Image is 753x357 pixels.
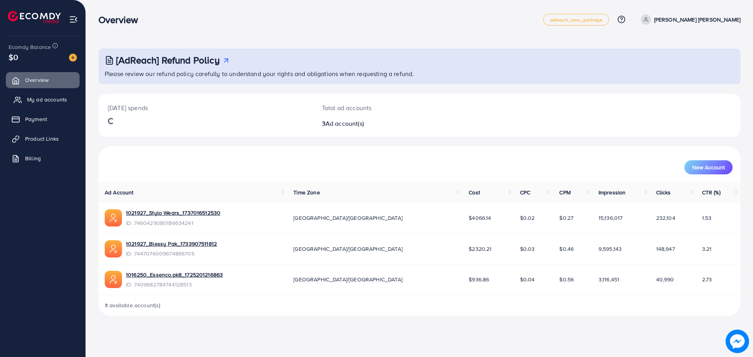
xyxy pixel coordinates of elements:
span: 3 available account(s) [105,301,161,309]
h3: [AdReach] Refund Policy [116,54,220,66]
a: adreach_new_package [543,14,609,25]
img: logo [8,11,61,23]
span: $0.56 [559,275,574,283]
span: $4066.14 [469,214,491,222]
a: Overview [6,72,80,88]
a: Payment [6,111,80,127]
span: 15,136,017 [598,214,623,222]
span: 9,595,143 [598,245,622,253]
span: 1.53 [702,214,712,222]
span: Payment [25,115,47,123]
span: Overview [25,76,49,84]
span: Clicks [656,188,671,196]
span: My ad accounts [27,96,67,103]
span: 40,990 [656,275,674,283]
a: Billing [6,150,80,166]
img: image [726,330,749,353]
span: 2.73 [702,275,712,283]
span: Ad account(s) [326,119,364,128]
span: ID: 7447076009674866705 [126,250,217,257]
span: Impression [598,188,626,196]
button: New Account [684,160,733,174]
span: $936.86 [469,275,489,283]
span: CPM [559,188,570,196]
p: Total ad accounts [322,103,464,112]
span: Product Links [25,135,59,143]
a: 1021927_Blessy Pak_1733907511812 [126,240,217,248]
p: [PERSON_NAME] [PERSON_NAME] [654,15,740,24]
span: New Account [692,165,725,170]
span: CPC [520,188,530,196]
span: $0.46 [559,245,574,253]
p: Please review our refund policy carefully to understand your rights and obligations when requesti... [105,69,736,78]
span: [GEOGRAPHIC_DATA]/[GEOGRAPHIC_DATA] [293,245,402,253]
img: image [69,54,77,62]
p: [DATE] spends [108,103,303,112]
span: 232,104 [656,214,675,222]
span: adreach_new_package [550,17,602,22]
h3: Overview [98,14,144,25]
span: Billing [25,154,41,162]
h2: 3 [322,120,464,127]
span: $0 [9,51,18,63]
img: ic-ads-acc.e4c84228.svg [105,271,122,288]
span: Time Zone [293,188,320,196]
span: $0.27 [559,214,573,222]
span: CTR (%) [702,188,720,196]
span: 3.21 [702,245,712,253]
img: ic-ads-acc.e4c84228.svg [105,209,122,227]
span: [GEOGRAPHIC_DATA]/[GEOGRAPHIC_DATA] [293,275,402,283]
span: ID: 7460429080186634241 [126,219,220,227]
a: [PERSON_NAME] [PERSON_NAME] [638,14,740,25]
span: Ad Account [105,188,134,196]
span: [GEOGRAPHIC_DATA]/[GEOGRAPHIC_DATA] [293,214,402,222]
span: 148,947 [656,245,675,253]
a: 1016250_Essenco.pk8_1725201216863 [126,271,223,279]
span: $2320.21 [469,245,491,253]
span: Ecomdy Balance [9,43,51,51]
img: ic-ads-acc.e4c84228.svg [105,240,122,257]
a: My ad accounts [6,92,80,107]
span: $0.02 [520,214,535,222]
span: 3,116,451 [598,275,619,283]
a: 1021927_Stylo Wears_1737016512530 [126,209,220,217]
span: $0.03 [520,245,535,253]
img: menu [69,15,78,24]
span: $0.04 [520,275,535,283]
a: Product Links [6,131,80,147]
span: Cost [469,188,480,196]
span: ID: 7409682784744128513 [126,281,223,288]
